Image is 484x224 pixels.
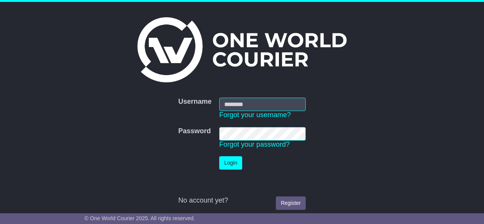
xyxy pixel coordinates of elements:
label: Password [178,127,211,136]
div: No account yet? [178,196,306,205]
a: Register [276,196,306,210]
img: One World [137,17,346,82]
span: © One World Courier 2025. All rights reserved. [85,215,195,221]
button: Login [219,156,242,170]
label: Username [178,98,212,106]
a: Forgot your username? [219,111,291,119]
a: Forgot your password? [219,141,290,148]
